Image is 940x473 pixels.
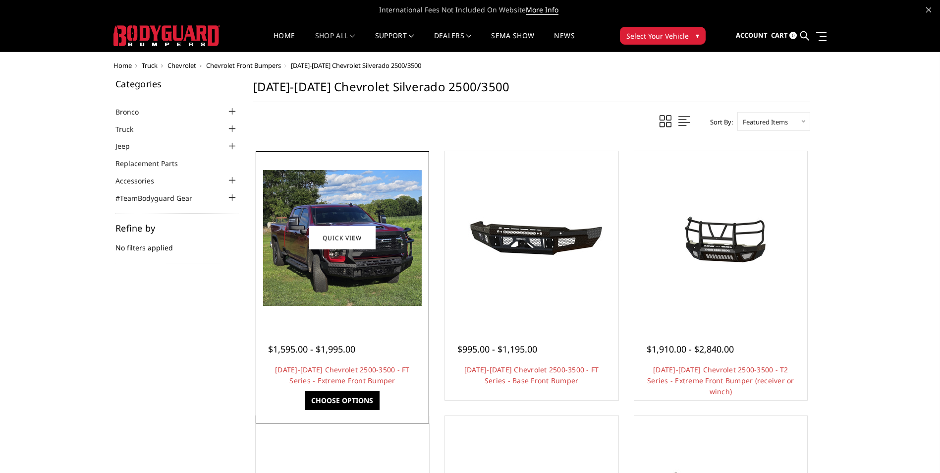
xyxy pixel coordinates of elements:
[647,343,734,355] span: $1,910.00 - $2,840.00
[447,154,616,322] a: 2024-2025 Chevrolet 2500-3500 - FT Series - Base Front Bumper 2024-2025 Chevrolet 2500-3500 - FT ...
[291,61,421,70] span: [DATE]-[DATE] Chevrolet Silverado 2500/3500
[771,22,797,49] a: Cart 0
[637,154,805,322] a: 2024-2025 Chevrolet 2500-3500 - T2 Series - Extreme Front Bumper (receiver or winch) 2024-2025 Ch...
[115,224,238,233] h5: Refine by
[491,32,534,52] a: SEMA Show
[142,61,158,70] a: Truck
[789,32,797,39] span: 0
[274,32,295,52] a: Home
[890,425,940,473] iframe: Chat Widget
[167,61,196,70] a: Chevrolet
[206,61,281,70] a: Chevrolet Front Bumpers
[647,365,794,396] a: [DATE]-[DATE] Chevrolet 2500-3500 - T2 Series - Extreme Front Bumper (receiver or winch)
[434,32,472,52] a: Dealers
[736,22,768,49] a: Account
[115,224,238,263] div: No filters applied
[115,107,151,117] a: Bronco
[736,31,768,40] span: Account
[626,31,689,41] span: Select Your Vehicle
[620,27,706,45] button: Select Your Vehicle
[554,32,574,52] a: News
[258,154,427,322] a: 2024-2025 Chevrolet 2500-3500 - FT Series - Extreme Front Bumper 2024-2025 Chevrolet 2500-3500 - ...
[305,391,380,410] a: Choose Options
[115,176,166,186] a: Accessories
[526,5,558,15] a: More Info
[705,115,733,129] label: Sort By:
[115,124,146,134] a: Truck
[464,365,599,385] a: [DATE]-[DATE] Chevrolet 2500-3500 - FT Series - Base Front Bumper
[275,365,410,385] a: [DATE]-[DATE] Chevrolet 2500-3500 - FT Series - Extreme Front Bumper
[115,79,238,88] h5: Categories
[115,158,190,169] a: Replacement Parts
[263,170,422,306] img: 2024-2025 Chevrolet 2500-3500 - FT Series - Extreme Front Bumper
[771,31,788,40] span: Cart
[268,343,355,355] span: $1,595.00 - $1,995.00
[457,343,537,355] span: $995.00 - $1,195.00
[696,30,699,41] span: ▾
[375,32,414,52] a: Support
[315,32,355,52] a: shop all
[113,61,132,70] a: Home
[309,226,376,249] a: Quick view
[115,141,142,151] a: Jeep
[113,25,220,46] img: BODYGUARD BUMPERS
[253,79,810,102] h1: [DATE]-[DATE] Chevrolet Silverado 2500/3500
[115,193,205,203] a: #TeamBodyguard Gear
